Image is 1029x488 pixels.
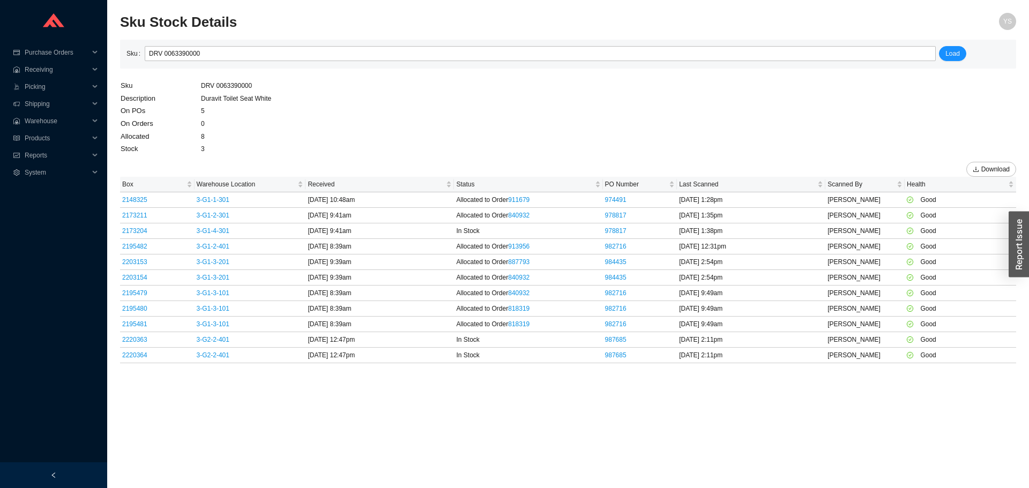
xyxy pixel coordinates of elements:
span: Shipping [25,95,89,112]
a: 3-G1-3-201 [197,274,229,281]
th: Warehouse Location sortable [195,177,306,192]
td: [DATE] 2:11pm [677,348,825,363]
td: [DATE] 8:39am [305,239,454,254]
td: Good [905,270,1016,286]
td: [DATE] 10:48am [305,192,454,208]
span: check-circle [907,305,919,312]
td: [DATE] 9:49am [677,286,825,301]
span: check-circle [907,336,919,343]
a: 840932 [508,212,530,219]
td: [DATE] 9:39am [305,270,454,286]
span: Picking [25,78,89,95]
span: Warehouse Location [197,179,296,190]
td: [DATE] 9:49am [677,301,825,317]
span: setting [13,169,20,176]
td: [PERSON_NAME] [825,286,905,301]
a: 2173204 [122,227,147,235]
td: In Stock [454,332,602,348]
a: 2195481 [122,320,147,328]
td: Good [905,332,1016,348]
h2: Sku Stock Details [120,13,792,32]
a: 974491 [605,196,627,204]
td: [DATE] 12:31pm [677,239,825,254]
td: Allocated [120,130,200,143]
td: Allocated to Order [454,208,602,223]
td: [PERSON_NAME] [825,192,905,208]
a: 911679 [508,196,530,204]
th: Health sortable [905,177,1016,192]
td: Stock [120,142,200,155]
span: System [25,164,89,181]
a: 2195479 [122,289,147,297]
a: 3-G1-3-101 [197,320,229,328]
td: Good [905,348,1016,363]
td: Good [905,239,1016,254]
td: Good [905,286,1016,301]
span: check-circle [907,243,919,250]
td: Allocated to Order [454,254,602,270]
td: On POs [120,104,200,117]
a: 3-G1-2-301 [197,212,229,219]
td: [DATE] 9:41am [305,223,454,239]
td: [PERSON_NAME] [825,301,905,317]
span: read [13,135,20,141]
td: Duravit Toilet Seat White [200,92,272,105]
span: check-circle [907,274,919,281]
td: Good [905,301,1016,317]
td: Allocated to Order [454,286,602,301]
span: Receiving [25,61,89,78]
td: [DATE] 9:49am [677,317,825,332]
td: Good [905,208,1016,223]
td: [DATE] 1:35pm [677,208,825,223]
td: [PERSON_NAME] [825,239,905,254]
th: Status sortable [454,177,602,192]
span: Purchase Orders [25,44,89,61]
a: 840932 [508,289,530,297]
span: check-circle [907,352,919,358]
td: Allocated to Order [454,270,602,286]
button: downloadDownload [966,162,1016,177]
span: Status [456,179,592,190]
a: 984435 [605,274,627,281]
td: Good [905,254,1016,270]
a: 984435 [605,258,627,266]
a: 2148325 [122,196,147,204]
a: 913956 [508,243,530,250]
span: fund [13,152,20,159]
a: 2203153 [122,258,147,266]
span: PO Number [605,179,667,190]
a: 3-G1-1-301 [197,196,229,204]
td: In Stock [454,348,602,363]
td: Good [905,192,1016,208]
td: 5 [200,104,272,117]
td: 0 [200,117,272,130]
button: Load [939,46,966,61]
td: Good [905,223,1016,239]
td: Sku [120,79,200,92]
td: Allocated to Order [454,317,602,332]
th: PO Number sortable [603,177,677,192]
a: 3-G2-2-401 [197,351,229,359]
td: [PERSON_NAME] [825,332,905,348]
a: 3-G1-3-101 [197,305,229,312]
a: 3-G1-4-301 [197,227,229,235]
a: 982716 [605,289,627,297]
td: [PERSON_NAME] [825,348,905,363]
td: [DATE] 8:39am [305,286,454,301]
span: Warehouse [25,112,89,130]
td: 8 [200,130,272,143]
td: On Orders [120,117,200,130]
td: DRV 0063390000 [200,79,272,92]
td: [PERSON_NAME] [825,208,905,223]
span: Reports [25,147,89,164]
a: 3-G1-2-401 [197,243,229,250]
td: [PERSON_NAME] [825,270,905,286]
a: 818319 [508,305,530,312]
span: check-circle [907,259,919,265]
span: download [973,166,979,174]
span: Products [25,130,89,147]
a: 982716 [605,243,627,250]
td: [DATE] 1:28pm [677,192,825,208]
a: 2195482 [122,243,147,250]
a: 2195480 [122,305,147,312]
